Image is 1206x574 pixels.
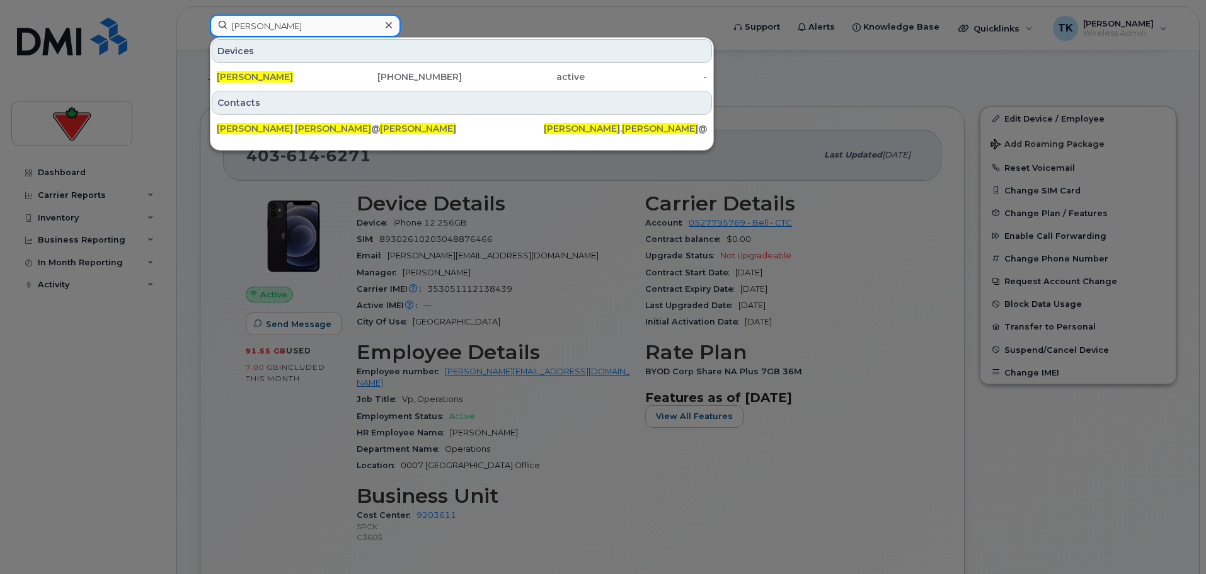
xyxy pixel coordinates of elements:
div: . @[DOMAIN_NAME] [217,122,380,135]
span: [PERSON_NAME] [380,123,456,134]
a: [PERSON_NAME].[PERSON_NAME]@[DOMAIN_NAME][PERSON_NAME][PERSON_NAME].[PERSON_NAME]@[DOMAIN_NAME] [212,117,712,140]
div: [PHONE_NUMBER] [340,71,462,83]
span: [PERSON_NAME] [217,71,293,83]
div: active [462,71,585,83]
span: [PERSON_NAME] [217,123,293,134]
div: Devices [212,39,712,63]
div: - [585,71,708,83]
a: [PERSON_NAME][PHONE_NUMBER]active- [212,66,712,88]
div: Contacts [212,91,712,115]
div: . @[DOMAIN_NAME] [544,122,707,135]
input: Find something... [210,14,401,37]
span: [PERSON_NAME] [295,123,371,134]
span: [PERSON_NAME] [622,123,698,134]
span: [PERSON_NAME] [544,123,620,134]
